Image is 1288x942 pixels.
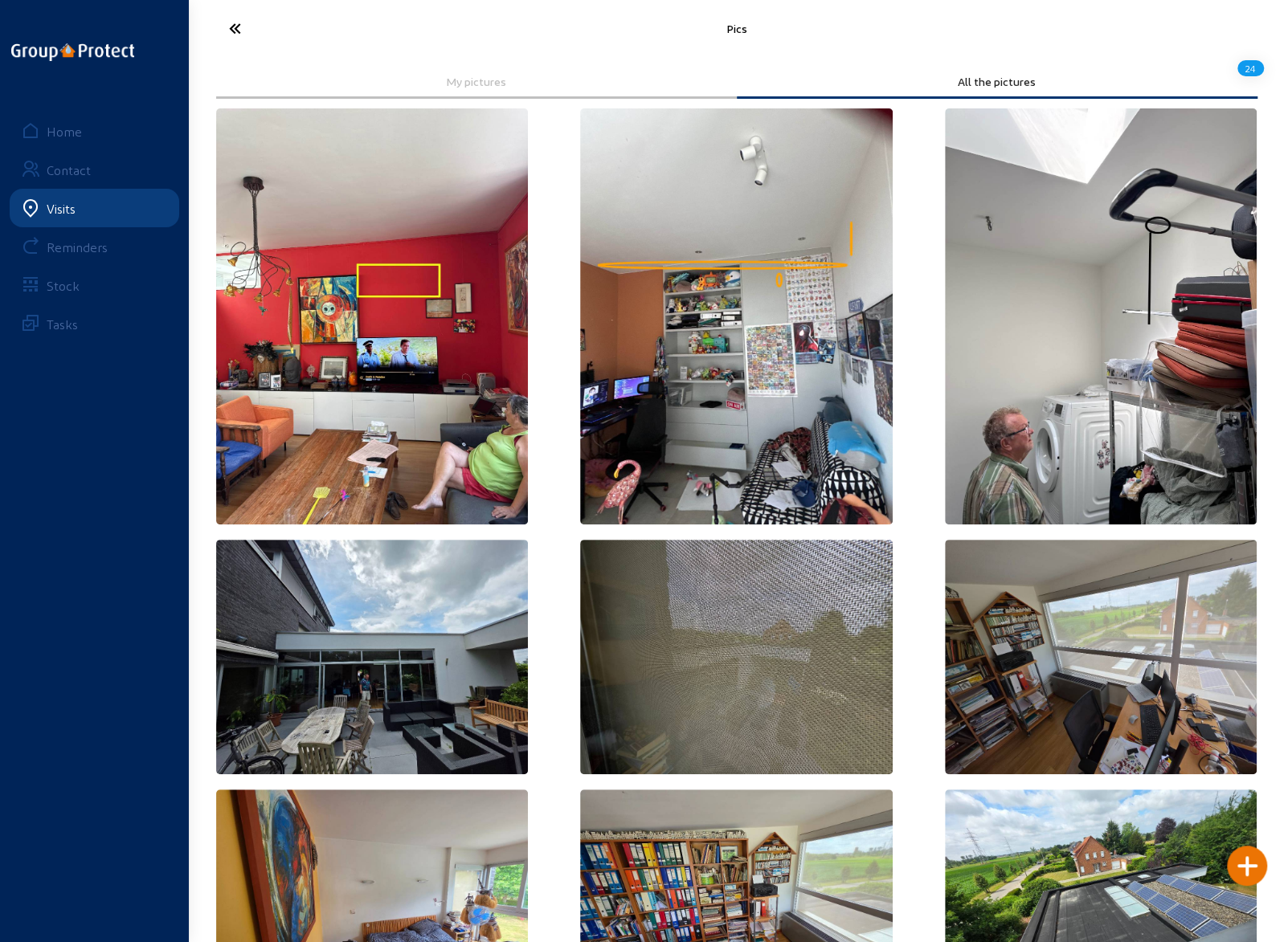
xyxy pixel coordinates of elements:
img: 20250627_120100.jpg [580,540,893,774]
img: 20250627_115934.jpg [945,540,1257,774]
a: Visits [10,189,179,227]
img: 43911075-3bb0-fd7d-9106-f3d4a9766c09.jpeg [580,108,893,524]
div: All the pictures [748,75,1246,88]
div: Home [47,124,82,139]
img: ecae3e75-2697-8b2f-4380-bc9664004603.jpeg [216,108,529,524]
a: Stock [10,266,179,304]
img: 52543585-56ef-daa5-7c5f-3b115bc7de99.jpeg [945,108,1257,524]
div: Tasks [47,316,78,332]
div: Contact [47,162,91,177]
div: Visits [47,201,76,216]
a: Reminders [10,227,179,266]
img: logo-oneline.png [11,43,134,61]
a: Contact [10,150,179,189]
div: Pics [383,22,1090,35]
img: 20250627_120220.jpg [216,540,529,774]
a: Tasks [10,304,179,343]
div: My pictures [227,75,726,88]
a: Home [10,112,179,150]
div: Reminders [47,239,108,255]
div: 24 [1237,55,1264,82]
div: Stock [47,278,80,293]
